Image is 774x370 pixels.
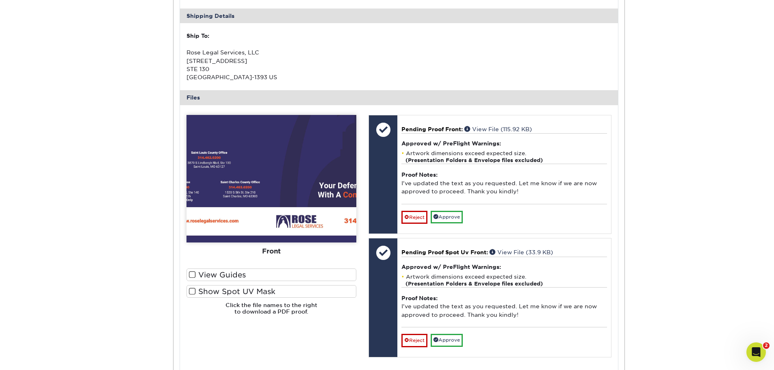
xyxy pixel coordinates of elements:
[180,90,618,105] div: Files
[401,126,463,132] span: Pending Proof Front:
[405,157,543,163] strong: (Presentation Folders & Envelope files excluded)
[401,273,607,287] li: Artwork dimensions exceed expected size.
[746,342,766,362] iframe: Intercom live chat
[401,295,438,301] strong: Proof Notes:
[186,268,356,281] label: View Guides
[186,302,356,322] h6: Click the file names to the right to download a PDF proof.
[401,264,607,270] h4: Approved w/ PreFlight Warnings:
[431,211,463,223] a: Approve
[186,285,356,298] label: Show Spot UV Mask
[186,32,209,39] strong: Ship To:
[405,281,543,287] strong: (Presentation Folders & Envelope files excluded)
[186,32,399,81] div: Rose Legal Services, LLC [STREET_ADDRESS] STE 130 [GEOGRAPHIC_DATA]-1393 US
[186,242,356,260] div: Front
[401,287,607,327] div: I've updated the text as you requested. Let me know if we are now approved to proceed. Thank you ...
[763,342,770,349] span: 2
[464,126,532,132] a: View File (115.92 KB)
[490,249,553,255] a: View File (33.9 KB)
[401,150,607,164] li: Artwork dimensions exceed expected size.
[431,334,463,346] a: Approve
[180,9,618,23] div: Shipping Details
[401,140,607,147] h4: Approved w/ PreFlight Warnings:
[401,334,427,347] a: Reject
[401,164,607,204] div: I've updated the text as you requested. Let me know if we are now approved to proceed. Thank you ...
[401,171,438,178] strong: Proof Notes:
[401,211,427,224] a: Reject
[401,249,488,255] span: Pending Proof Spot Uv Front:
